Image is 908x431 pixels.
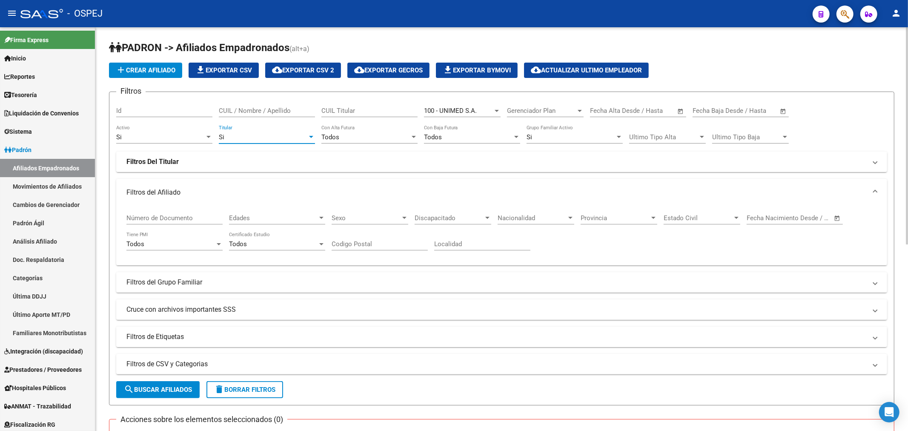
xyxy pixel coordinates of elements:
[116,327,887,347] mat-expansion-panel-header: Filtros de Etiquetas
[498,214,567,222] span: Nacionalidad
[4,127,32,136] span: Sistema
[116,354,887,374] mat-expansion-panel-header: Filtros de CSV y Categorias
[126,332,867,342] mat-panel-title: Filtros de Etiquetas
[891,8,901,18] mat-icon: person
[524,63,649,78] button: Actualizar ultimo Empleador
[229,240,247,248] span: Todos
[4,35,49,45] span: Firma Express
[347,63,430,78] button: Exportar GECROS
[195,65,206,75] mat-icon: file_download
[693,107,727,115] input: Fecha inicio
[507,107,576,115] span: Gerenciador Plan
[4,365,82,374] span: Prestadores / Proveedores
[4,145,32,155] span: Padrón
[116,299,887,320] mat-expansion-panel-header: Cruce con archivos importantes SSS
[354,66,423,74] span: Exportar GECROS
[124,386,192,394] span: Buscar Afiliados
[67,4,103,23] span: - OSPEJ
[126,305,867,314] mat-panel-title: Cruce con archivos importantes SSS
[4,109,79,118] span: Liquidación de Convenios
[712,133,781,141] span: Ultimo Tipo Baja
[443,66,511,74] span: Exportar Bymovi
[214,386,275,394] span: Borrar Filtros
[116,272,887,293] mat-expansion-panel-header: Filtros del Grupo Familiar
[735,107,776,115] input: Fecha fin
[116,206,887,266] div: Filtros del Afiliado
[126,278,867,287] mat-panel-title: Filtros del Grupo Familiar
[126,359,867,369] mat-panel-title: Filtros de CSV y Categorias
[272,65,282,75] mat-icon: cloud_download
[116,414,287,425] h3: Acciones sobre los elementos seleccionados (0)
[189,63,259,78] button: Exportar CSV
[4,383,66,393] span: Hospitales Públicos
[272,66,334,74] span: Exportar CSV 2
[126,188,867,197] mat-panel-title: Filtros del Afiliado
[124,384,134,394] mat-icon: search
[436,63,518,78] button: Exportar Bymovi
[664,214,733,222] span: Estado Civil
[4,347,83,356] span: Integración (discapacidad)
[354,65,364,75] mat-icon: cloud_download
[116,133,122,141] span: Si
[116,152,887,172] mat-expansion-panel-header: Filtros Del Titular
[214,384,224,394] mat-icon: delete
[879,402,899,422] div: Open Intercom Messenger
[109,63,182,78] button: Crear Afiliado
[531,66,642,74] span: Actualizar ultimo Empleador
[632,107,673,115] input: Fecha fin
[116,381,200,398] button: Buscar Afiliados
[4,402,71,411] span: ANMAT - Trazabilidad
[195,66,252,74] span: Exportar CSV
[116,66,175,74] span: Crear Afiliado
[206,381,283,398] button: Borrar Filtros
[424,133,442,141] span: Todos
[779,106,788,116] button: Open calendar
[590,107,624,115] input: Fecha inicio
[126,240,144,248] span: Todos
[443,65,453,75] mat-icon: file_download
[424,107,477,115] span: 100 - UNIMED S.A.
[332,214,401,222] span: Sexo
[229,214,318,222] span: Edades
[109,42,289,54] span: PADRON -> Afiliados Empadronados
[289,45,309,53] span: (alt+a)
[116,179,887,206] mat-expansion-panel-header: Filtros del Afiliado
[321,133,339,141] span: Todos
[265,63,341,78] button: Exportar CSV 2
[126,157,179,167] strong: Filtros Del Titular
[7,8,17,18] mat-icon: menu
[527,133,532,141] span: Si
[531,65,541,75] mat-icon: cloud_download
[4,420,55,429] span: Fiscalización RG
[4,72,35,81] span: Reportes
[415,214,484,222] span: Discapacitado
[676,106,686,116] button: Open calendar
[581,214,650,222] span: Provincia
[833,213,842,223] button: Open calendar
[629,133,698,141] span: Ultimo Tipo Alta
[747,214,781,222] input: Fecha inicio
[4,90,37,100] span: Tesorería
[116,65,126,75] mat-icon: add
[116,85,146,97] h3: Filtros
[219,133,224,141] span: Si
[4,54,26,63] span: Inicio
[789,214,830,222] input: Fecha fin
